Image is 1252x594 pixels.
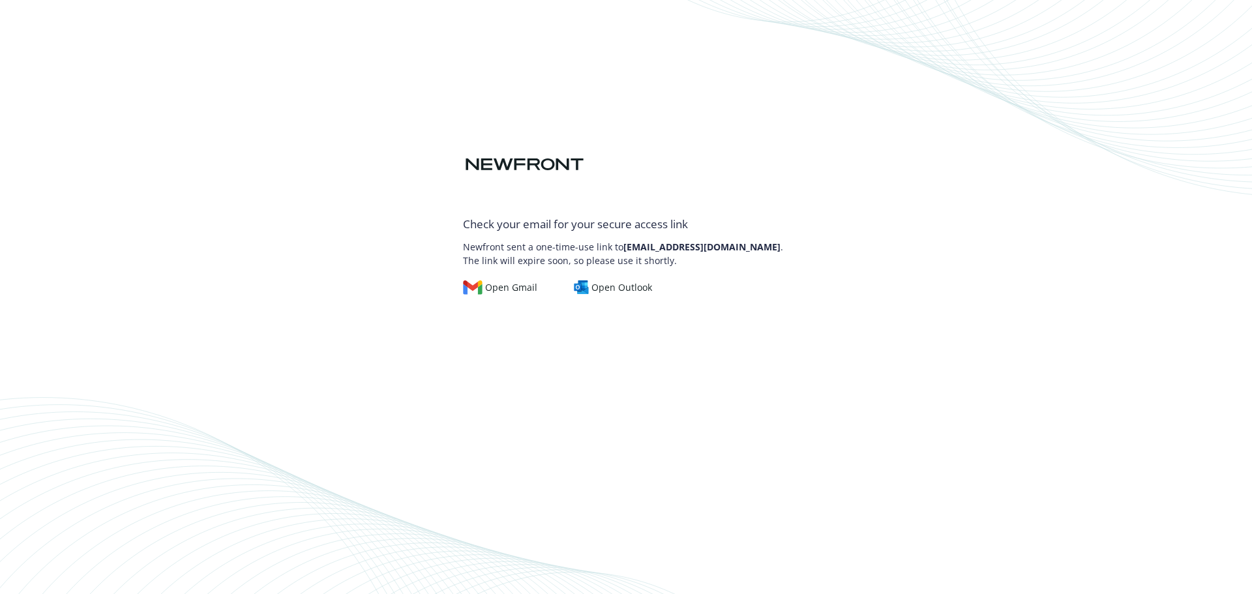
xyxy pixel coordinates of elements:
p: Newfront sent a one-time-use link to . The link will expire soon, so please use it shortly. [463,233,789,267]
div: Open Gmail [463,280,537,295]
img: gmail-logo.svg [463,280,483,295]
a: Open Gmail [463,280,548,295]
a: Open Outlook [574,280,663,295]
img: outlook-logo.svg [574,280,589,295]
b: [EMAIL_ADDRESS][DOMAIN_NAME] [623,241,781,253]
img: Newfront logo [463,153,586,176]
div: Check your email for your secure access link [463,216,789,233]
div: Open Outlook [574,280,653,295]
